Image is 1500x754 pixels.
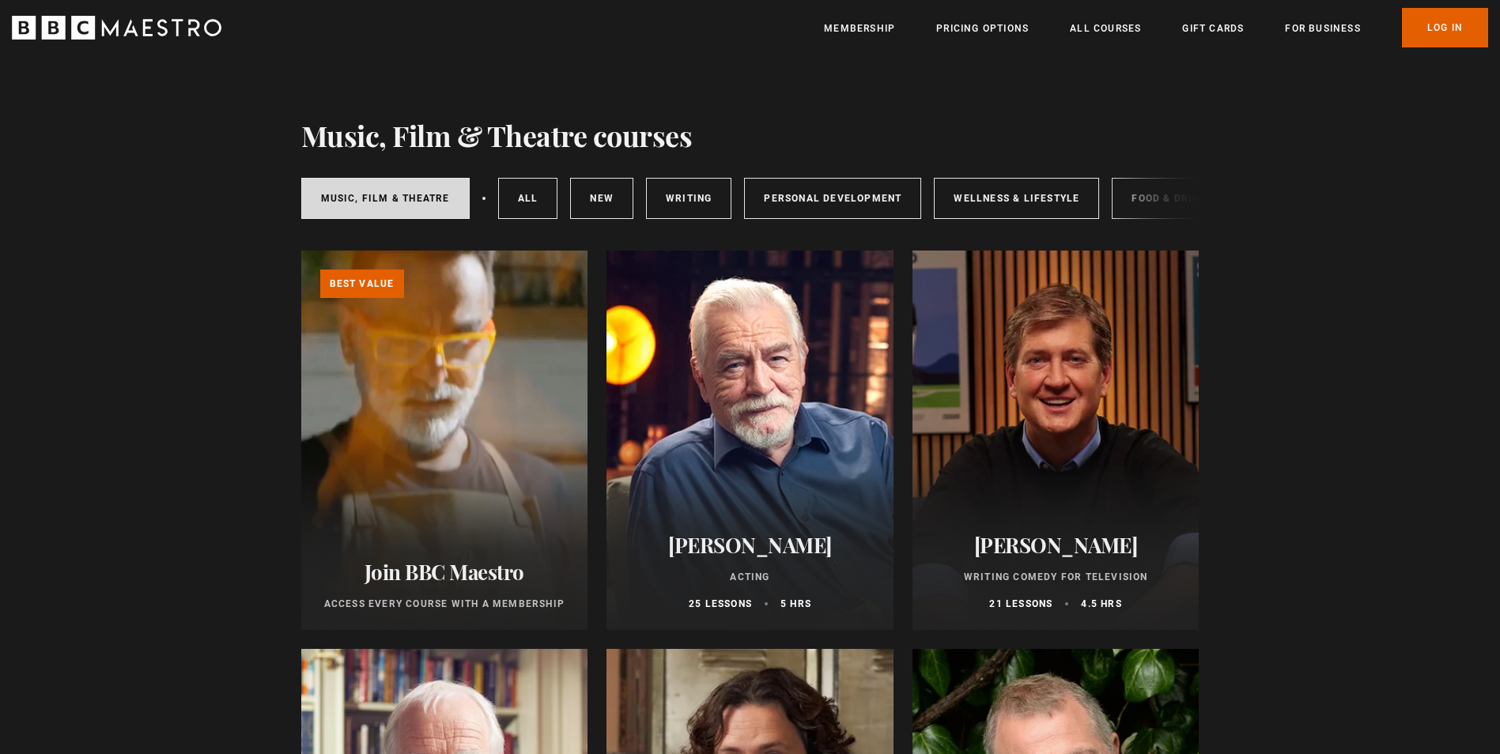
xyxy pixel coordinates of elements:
[689,597,752,611] p: 25 lessons
[12,16,221,40] svg: BBC Maestro
[1070,21,1141,36] a: All Courses
[931,570,1181,584] p: Writing Comedy for Television
[1402,8,1488,47] a: Log In
[912,251,1200,630] a: [PERSON_NAME] Writing Comedy for Television 21 lessons 4.5 hrs
[936,21,1029,36] a: Pricing Options
[625,533,875,557] h2: [PERSON_NAME]
[1081,597,1121,611] p: 4.5 hrs
[301,119,693,152] h1: Music, Film & Theatre courses
[606,251,894,630] a: [PERSON_NAME] Acting 25 lessons 5 hrs
[824,21,895,36] a: Membership
[320,270,404,298] p: Best value
[989,597,1052,611] p: 21 lessons
[625,570,875,584] p: Acting
[931,533,1181,557] h2: [PERSON_NAME]
[1285,21,1360,36] a: For business
[301,178,470,219] a: Music, Film & Theatre
[1182,21,1244,36] a: Gift Cards
[646,178,731,219] a: Writing
[780,597,811,611] p: 5 hrs
[744,178,921,219] a: Personal Development
[498,178,558,219] a: All
[570,178,633,219] a: New
[934,178,1099,219] a: Wellness & Lifestyle
[824,8,1488,47] nav: Primary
